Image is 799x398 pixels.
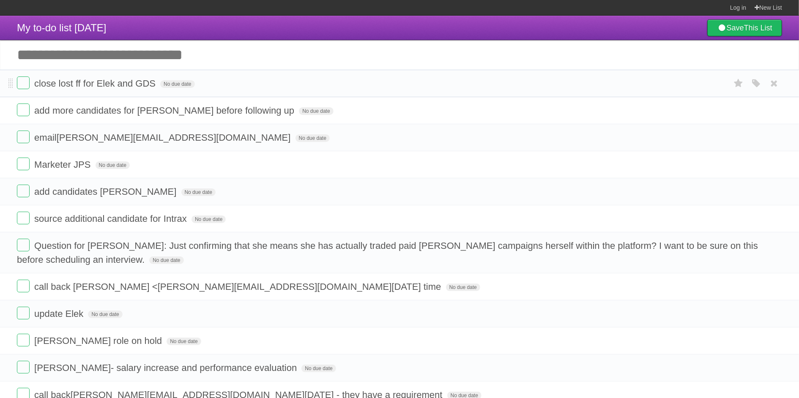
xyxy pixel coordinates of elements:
[88,311,122,318] span: No due date
[17,76,30,89] label: Done
[17,158,30,170] label: Done
[149,256,183,264] span: No due date
[17,239,30,251] label: Done
[296,134,330,142] span: No due date
[17,280,30,292] label: Done
[34,78,158,89] span: close lost ff for Elek and GDS
[744,24,772,32] b: This List
[446,284,480,291] span: No due date
[301,365,336,372] span: No due date
[181,188,216,196] span: No due date
[34,281,443,292] span: call back [PERSON_NAME] < [PERSON_NAME][EMAIL_ADDRESS][DOMAIN_NAME] [DATE] time
[731,76,747,90] label: Star task
[299,107,333,115] span: No due date
[34,363,299,373] span: [PERSON_NAME]- salary increase and performance evaluation
[34,335,164,346] span: [PERSON_NAME] role on hold
[34,186,178,197] span: add candidates [PERSON_NAME]
[17,307,30,319] label: Done
[17,361,30,373] label: Done
[96,161,130,169] span: No due date
[17,22,107,33] span: My to-do list [DATE]
[707,19,782,36] a: SaveThis List
[167,338,201,345] span: No due date
[160,80,194,88] span: No due date
[34,213,189,224] span: source additional candidate for Intrax
[192,215,226,223] span: No due date
[17,185,30,197] label: Done
[34,308,85,319] span: update Elek
[17,104,30,116] label: Done
[34,105,296,116] span: add more candidates for [PERSON_NAME] before following up
[17,334,30,346] label: Done
[17,240,758,265] span: Question for [PERSON_NAME]: Just confirming that she means she has actually traded paid [PERSON_N...
[17,131,30,143] label: Done
[34,159,93,170] span: Marketer JPS
[17,212,30,224] label: Done
[34,132,293,143] span: email [PERSON_NAME][EMAIL_ADDRESS][DOMAIN_NAME]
